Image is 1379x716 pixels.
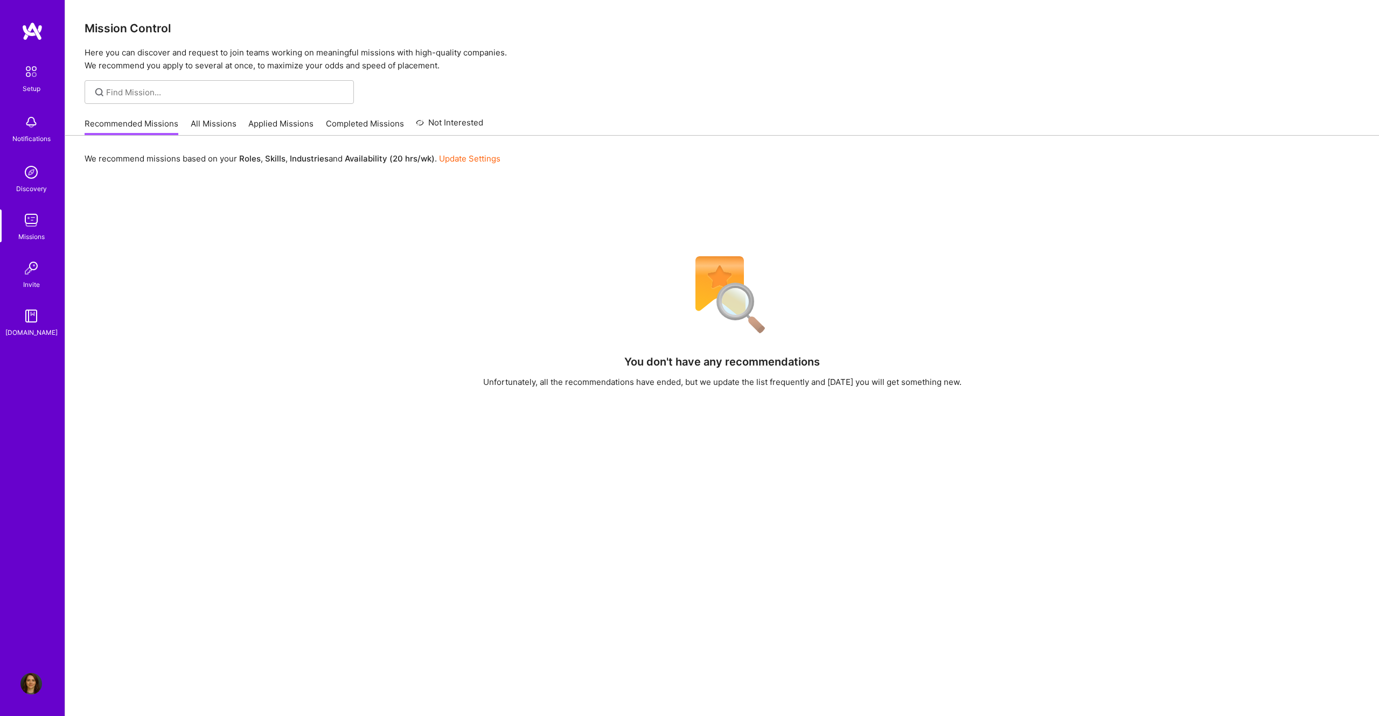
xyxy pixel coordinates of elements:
h3: Mission Control [85,22,1360,35]
img: No Results [677,249,768,341]
a: Not Interested [416,116,483,136]
div: Notifications [12,133,51,144]
b: Availability (20 hrs/wk) [345,153,435,164]
h4: You don't have any recommendations [624,355,820,368]
b: Skills [265,153,285,164]
div: Invite [23,279,40,290]
div: [DOMAIN_NAME] [5,327,58,338]
a: Recommended Missions [85,118,178,136]
a: User Avatar [18,673,45,694]
img: teamwork [20,209,42,231]
p: Here you can discover and request to join teams working on meaningful missions with high-quality ... [85,46,1360,72]
a: Update Settings [439,153,500,164]
img: User Avatar [20,673,42,694]
a: Completed Missions [326,118,404,136]
div: Setup [23,83,40,94]
img: setup [20,60,43,83]
div: Missions [18,231,45,242]
img: guide book [20,305,42,327]
img: Invite [20,257,42,279]
b: Industries [290,153,329,164]
img: bell [20,111,42,133]
img: discovery [20,162,42,183]
b: Roles [239,153,261,164]
div: Discovery [16,183,47,194]
p: We recommend missions based on your , , and . [85,153,500,164]
a: Applied Missions [248,118,314,136]
input: Find Mission... [106,87,346,98]
div: Unfortunately, all the recommendations have ended, but we update the list frequently and [DATE] y... [483,376,962,388]
a: All Missions [191,118,236,136]
img: logo [22,22,43,41]
i: icon SearchGrey [93,86,106,99]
